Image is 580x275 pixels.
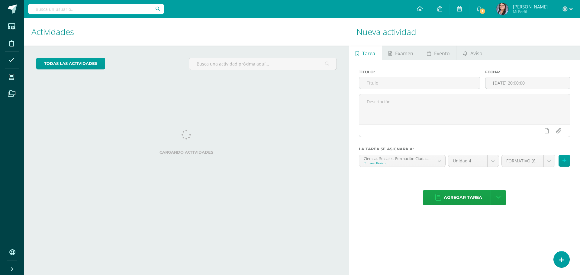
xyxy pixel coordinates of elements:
[485,77,570,89] input: Fecha de entrega
[31,18,342,46] h1: Actividades
[448,155,499,167] a: Unidad 4
[359,147,570,151] label: La tarea se asignará a:
[496,3,508,15] img: 3701f0f65ae97d53f8a63a338b37df93.png
[513,9,548,14] span: Mi Perfil
[502,155,555,167] a: FORMATIVO (60.0%)
[36,150,337,155] label: Cargando actividades
[513,4,548,10] span: [PERSON_NAME]
[189,58,336,70] input: Busca una actividad próxima aquí...
[349,46,382,60] a: Tarea
[359,155,445,167] a: Ciencias Sociales, Formación Ciudadana e Interculturalidad 'A'Primero Básico
[420,46,456,60] a: Evento
[485,70,570,74] label: Fecha:
[434,46,450,61] span: Evento
[479,8,486,14] span: 1
[470,46,482,61] span: Aviso
[364,155,429,161] div: Ciencias Sociales, Formación Ciudadana e Interculturalidad 'A'
[506,155,539,167] span: FORMATIVO (60.0%)
[382,46,420,60] a: Examen
[356,18,573,46] h1: Nueva actividad
[453,155,483,167] span: Unidad 4
[456,46,489,60] a: Aviso
[359,77,480,89] input: Título
[395,46,413,61] span: Examen
[359,70,480,74] label: Título:
[364,161,429,165] div: Primero Básico
[36,58,105,69] a: todas las Actividades
[362,46,375,61] span: Tarea
[28,4,164,14] input: Busca un usuario...
[444,190,482,205] span: Agregar tarea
